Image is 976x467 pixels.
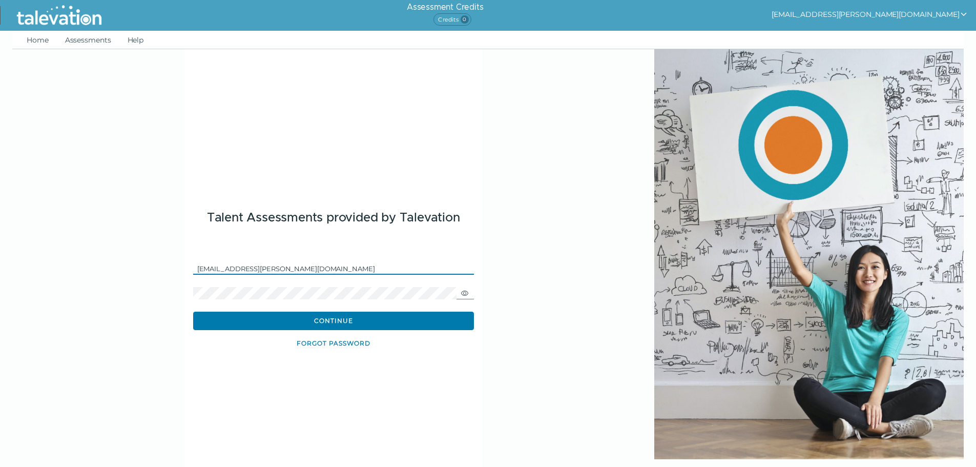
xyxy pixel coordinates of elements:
img: Talevation_Logo_Transparent_white.png [12,3,106,28]
button: show user actions [772,8,968,21]
a: Home [25,31,51,49]
button: Continue [193,312,474,330]
span: Credits [433,13,471,26]
button: Forgot password [193,334,474,353]
span: 0 [461,15,469,24]
h6: Assessment Credits [407,1,483,13]
h3: Talent Assessments provided by Talevation [207,209,460,226]
a: Help [126,31,146,49]
a: Assessments [63,31,113,49]
img: login.jpg [654,49,964,459]
input: Email address [193,262,462,275]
